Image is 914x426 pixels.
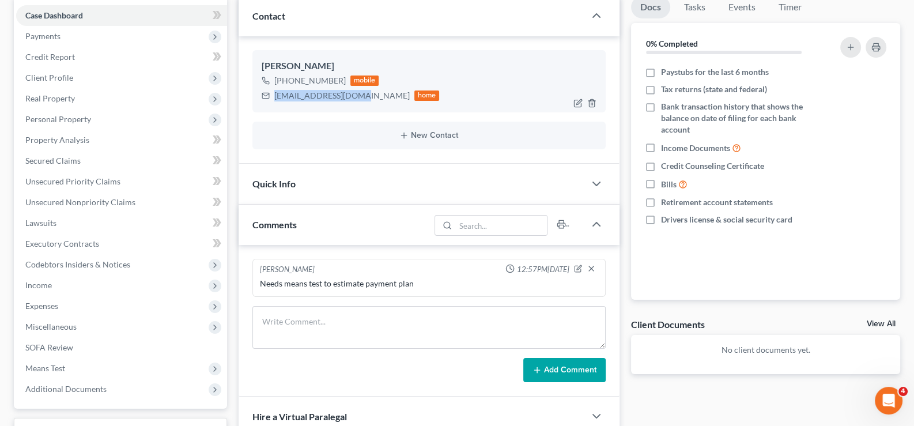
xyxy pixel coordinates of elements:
[252,10,285,21] span: Contact
[25,197,135,207] span: Unsecured Nonpriority Claims
[25,52,75,62] span: Credit Report
[16,47,227,67] a: Credit Report
[25,280,52,290] span: Income
[16,233,227,254] a: Executory Contracts
[661,179,677,190] span: Bills
[25,10,83,20] span: Case Dashboard
[898,387,908,396] span: 4
[661,160,764,172] span: Credit Counseling Certificate
[25,342,73,352] span: SOFA Review
[274,75,346,86] div: [PHONE_NUMBER]
[25,384,107,394] span: Additional Documents
[16,213,227,233] a: Lawsuits
[260,264,315,276] div: [PERSON_NAME]
[16,171,227,192] a: Unsecured Priority Claims
[25,114,91,124] span: Personal Property
[25,135,89,145] span: Property Analysis
[350,76,379,86] div: mobile
[640,344,891,356] p: No client documents yet.
[661,84,767,95] span: Tax returns (state and federal)
[262,131,597,140] button: New Contact
[867,320,896,328] a: View All
[25,73,73,82] span: Client Profile
[25,156,81,165] span: Secured Claims
[16,192,227,213] a: Unsecured Nonpriority Claims
[25,363,65,373] span: Means Test
[25,93,75,103] span: Real Property
[25,301,58,311] span: Expenses
[16,150,227,171] a: Secured Claims
[875,387,902,414] iframe: Intercom live chat
[631,318,705,330] div: Client Documents
[414,91,440,101] div: home
[661,142,730,154] span: Income Documents
[25,322,77,331] span: Miscellaneous
[252,219,297,230] span: Comments
[274,90,410,101] div: [EMAIL_ADDRESS][DOMAIN_NAME]
[661,101,823,135] span: Bank transaction history that shows the balance on date of filing for each bank account
[260,278,599,289] div: Needs means test to estimate payment plan
[517,264,569,275] span: 12:57PM[DATE]
[661,197,773,208] span: Retirement account statements
[25,259,130,269] span: Codebtors Insiders & Notices
[456,216,547,235] input: Search...
[252,411,347,422] span: Hire a Virtual Paralegal
[25,239,99,248] span: Executory Contracts
[16,5,227,26] a: Case Dashboard
[252,178,296,189] span: Quick Info
[25,218,56,228] span: Lawsuits
[523,358,606,382] button: Add Comment
[16,130,227,150] a: Property Analysis
[646,39,698,48] strong: 0% Completed
[16,337,227,358] a: SOFA Review
[262,59,597,73] div: [PERSON_NAME]
[25,176,120,186] span: Unsecured Priority Claims
[25,31,61,41] span: Payments
[661,66,769,78] span: Paystubs for the last 6 months
[661,214,792,225] span: Drivers license & social security card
